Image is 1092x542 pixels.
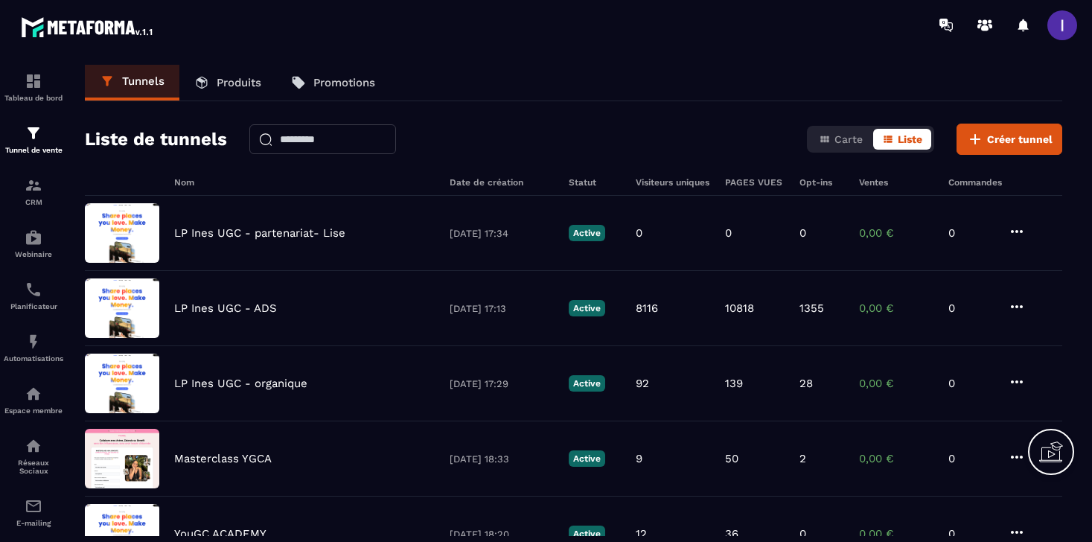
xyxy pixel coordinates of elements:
p: [DATE] 17:13 [450,303,554,314]
p: Promotions [313,76,375,89]
a: automationsautomationsEspace membre [4,374,63,426]
span: Liste [898,133,922,145]
p: CRM [4,198,63,206]
h2: Liste de tunnels [85,124,227,154]
img: formation [25,176,42,194]
p: Automatisations [4,354,63,363]
p: Réseaux Sociaux [4,459,63,475]
p: 0 [799,527,806,541]
p: LP Ines UGC - ADS [174,302,277,315]
p: Masterclass YGCA [174,452,272,465]
p: 0 [799,226,806,240]
p: 139 [725,377,743,390]
p: 0 [948,226,993,240]
p: 0 [948,452,993,465]
img: logo [21,13,155,40]
p: LP Ines UGC - organique [174,377,307,390]
p: Tunnels [122,74,165,88]
p: 0,00 € [859,302,933,315]
p: LP Ines UGC - partenariat- Lise [174,226,345,240]
p: 12 [636,527,647,541]
button: Carte [810,129,872,150]
button: Créer tunnel [957,124,1062,155]
p: Active [569,225,605,241]
a: formationformationTableau de bord [4,61,63,113]
img: formation [25,72,42,90]
h6: PAGES VUES [725,177,785,188]
p: YouGC ACADEMY [174,527,266,541]
p: 1355 [799,302,824,315]
a: social-networksocial-networkRéseaux Sociaux [4,426,63,486]
p: 92 [636,377,649,390]
p: 28 [799,377,813,390]
img: formation [25,124,42,142]
img: scheduler [25,281,42,299]
p: E-mailing [4,519,63,527]
p: Produits [217,76,261,89]
img: email [25,497,42,515]
p: 0 [948,527,993,541]
img: image [85,354,159,413]
a: automationsautomationsAutomatisations [4,322,63,374]
img: image [85,429,159,488]
button: Liste [873,129,931,150]
p: 50 [725,452,738,465]
p: Active [569,300,605,316]
img: automations [25,229,42,246]
p: 0 [725,226,732,240]
p: 0 [636,226,642,240]
p: 0,00 € [859,377,933,390]
p: [DATE] 17:34 [450,228,554,239]
p: [DATE] 17:29 [450,378,554,389]
img: automations [25,333,42,351]
p: 2 [799,452,806,465]
a: automationsautomationsWebinaire [4,217,63,270]
a: formationformationCRM [4,165,63,217]
h6: Date de création [450,177,554,188]
p: 8116 [636,302,658,315]
p: 0,00 € [859,226,933,240]
h6: Commandes [948,177,1002,188]
p: Espace membre [4,406,63,415]
span: Carte [834,133,863,145]
a: formationformationTunnel de vente [4,113,63,165]
p: 0 [948,377,993,390]
a: emailemailE-mailing [4,486,63,538]
p: 0,00 € [859,452,933,465]
h6: Opt-ins [799,177,844,188]
h6: Statut [569,177,621,188]
p: 10818 [725,302,754,315]
p: Planificateur [4,302,63,310]
img: image [85,203,159,263]
p: Tableau de bord [4,94,63,102]
a: schedulerschedulerPlanificateur [4,270,63,322]
p: [DATE] 18:33 [450,453,554,465]
a: Promotions [276,65,390,101]
p: Webinaire [4,250,63,258]
h6: Ventes [859,177,933,188]
img: image [85,278,159,338]
a: Produits [179,65,276,101]
span: Créer tunnel [987,132,1053,147]
p: 9 [636,452,642,465]
p: [DATE] 18:20 [450,529,554,540]
p: 0,00 € [859,527,933,541]
p: Active [569,375,605,392]
p: Tunnel de vente [4,146,63,154]
p: 36 [725,527,738,541]
p: Active [569,526,605,542]
img: social-network [25,437,42,455]
img: automations [25,385,42,403]
p: Active [569,450,605,467]
a: Tunnels [85,65,179,101]
h6: Visiteurs uniques [636,177,710,188]
p: 0 [948,302,993,315]
h6: Nom [174,177,435,188]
